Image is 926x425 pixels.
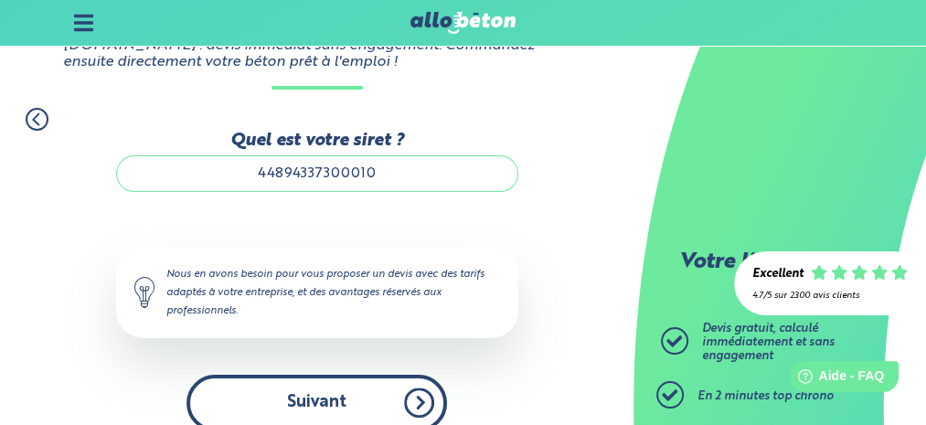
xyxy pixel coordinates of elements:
[116,247,518,338] div: Nous en avons besoin pour vous proposer un devis avec des tarifs adaptés à votre entreprise, et d...
[410,12,516,34] img: allobéton
[116,131,518,151] label: Quel est votre siret ?
[763,354,906,405] iframe: Help widget launcher
[116,155,518,192] input: Siret de votre entreprise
